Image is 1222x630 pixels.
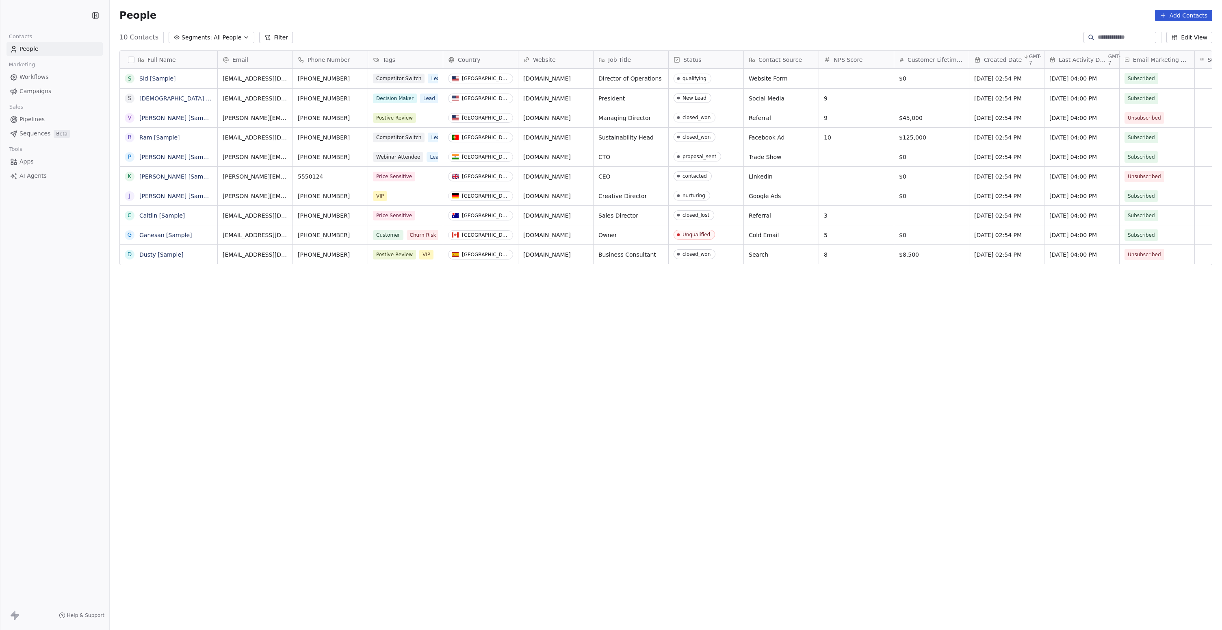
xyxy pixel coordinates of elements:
[223,74,288,83] span: [EMAIL_ADDRESS][DOMAIN_NAME]
[119,33,158,42] span: 10 Contacts
[1049,94,1114,102] span: [DATE] 04:00 PM
[682,173,707,179] div: contacted
[974,251,1039,259] span: [DATE] 02:54 PM
[749,94,814,102] span: Social Media
[462,154,509,160] div: [GEOGRAPHIC_DATA]
[120,51,217,68] div: Full Name
[523,75,571,82] a: [DOMAIN_NAME]
[128,172,131,181] div: K
[1133,56,1189,64] span: Email Marketing Consent
[214,33,241,42] span: All People
[373,211,415,220] span: Price Sensitive
[139,173,214,180] a: [PERSON_NAME] [Sample]
[128,74,132,83] div: S
[1128,94,1155,102] span: Subscribed
[669,51,743,68] div: Status
[523,193,571,199] a: [DOMAIN_NAME]
[974,133,1039,142] span: [DATE] 02:54 PM
[749,114,814,122] span: Referral
[974,231,1039,239] span: [DATE] 02:54 PM
[462,232,509,238] div: [GEOGRAPHIC_DATA]
[608,56,631,64] span: Job Title
[523,154,571,160] a: [DOMAIN_NAME]
[298,192,363,200] span: [PHONE_NUMBER]
[899,231,964,239] span: $0
[1029,53,1042,66] span: GMT-7
[682,95,706,101] div: New Lead
[749,172,814,181] span: LinkedIn
[523,134,571,141] a: [DOMAIN_NAME]
[6,113,103,126] a: Pipelines
[298,74,363,83] span: [PHONE_NUMBER]
[899,192,964,200] span: $0
[59,612,104,619] a: Help & Support
[899,251,964,259] span: $8,500
[899,74,964,83] span: $0
[139,232,192,238] a: Ganesan [Sample]
[894,51,969,68] div: Customer Lifetime Value
[373,250,416,259] span: Postive Review
[598,114,663,122] span: Managing Director
[373,191,387,201] span: VIP
[462,213,509,218] div: [GEOGRAPHIC_DATA]
[824,94,889,102] span: 9
[54,130,70,138] span: Beta
[128,94,132,102] div: S
[139,193,214,199] a: [PERSON_NAME] [Sample]
[758,56,802,64] span: Contact Source
[19,73,49,81] span: Workflows
[462,135,509,140] div: [GEOGRAPHIC_DATA]
[298,231,363,239] span: [PHONE_NUMBER]
[6,42,103,56] a: People
[259,32,293,43] button: Filter
[420,94,438,103] span: Lead
[1166,32,1212,43] button: Edit View
[598,133,663,142] span: Sustainability Head
[6,85,103,98] a: Campaigns
[598,231,663,239] span: Owner
[419,250,433,259] span: VIP
[1128,231,1155,239] span: Subscribed
[744,51,819,68] div: Contact Source
[139,251,184,258] a: Dusty [Sample]
[518,51,593,68] div: Website
[824,114,889,122] span: 9
[1049,172,1114,181] span: [DATE] 04:00 PM
[533,56,556,64] span: Website
[373,172,415,181] span: Price Sensitive
[139,154,214,160] a: [PERSON_NAME] [Sample]
[1128,172,1161,181] span: Unsubscribed
[128,231,132,239] div: G
[298,94,363,102] span: [PHONE_NUMBER]
[407,230,440,240] span: Churn Risk
[1044,51,1119,68] div: Last Activity DateGMT-7
[749,231,814,239] span: Cold Email
[298,172,363,181] span: 5550124
[182,33,212,42] span: Segments:
[373,133,425,142] span: Competitor Switch
[373,113,416,123] span: Postive Review
[594,51,668,68] div: Job Title
[147,56,176,64] span: Full Name
[218,51,292,68] div: Email
[1049,251,1114,259] span: [DATE] 04:00 PM
[682,154,716,159] div: proposal_sent
[899,153,964,161] span: $0
[119,9,156,22] span: People
[1120,51,1194,68] div: Email Marketing Consent
[899,114,964,122] span: $45,000
[427,152,445,162] span: Lead
[298,133,363,142] span: [PHONE_NUMBER]
[682,212,709,218] div: closed_lost
[293,51,368,68] div: Phone Number
[1059,56,1107,64] span: Last Activity Date
[1049,192,1114,200] span: [DATE] 04:00 PM
[834,56,862,64] span: NPS Score
[19,157,34,166] span: Apps
[6,169,103,183] a: AI Agents
[128,113,132,122] div: V
[1049,133,1114,142] span: [DATE] 04:00 PM
[749,251,814,259] span: Search
[232,56,248,64] span: Email
[974,94,1039,102] span: [DATE] 02:54 PM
